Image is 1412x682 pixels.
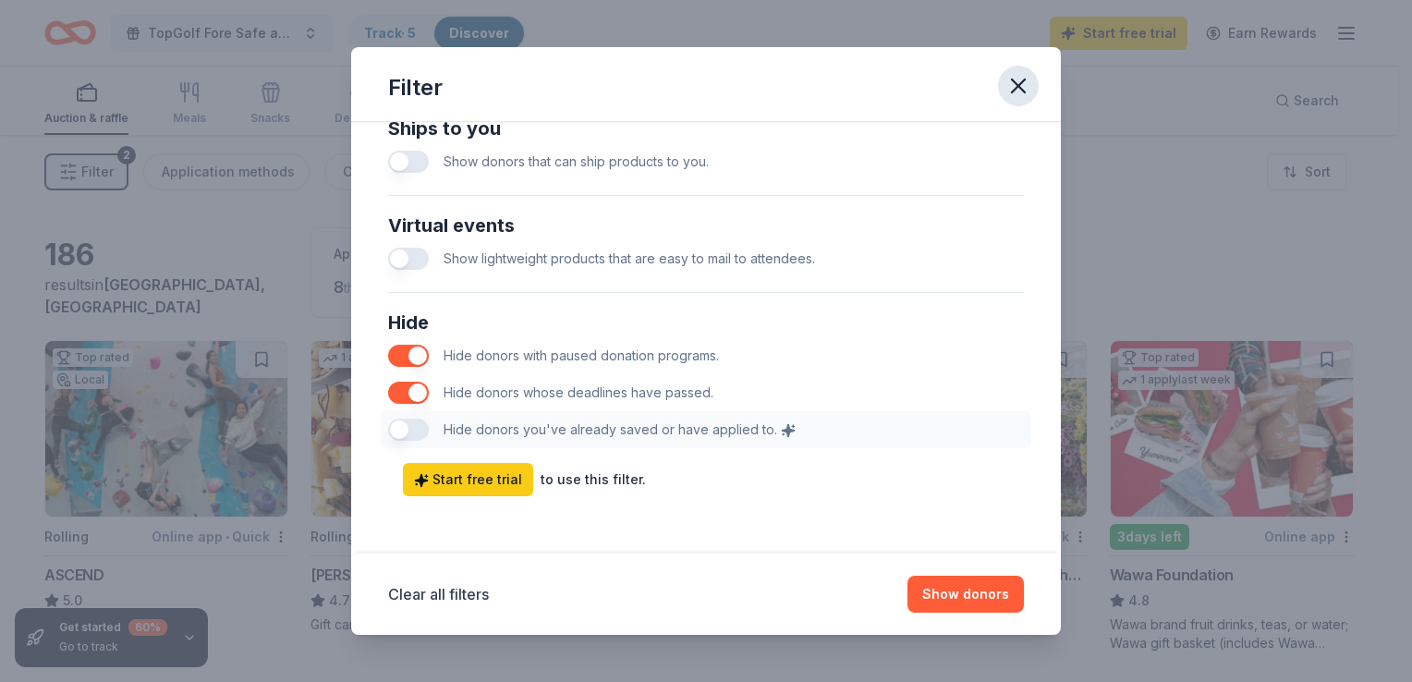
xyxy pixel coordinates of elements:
[388,211,1024,240] div: Virtual events
[403,463,533,496] a: Start free trial
[388,308,1024,337] div: Hide
[388,73,443,103] div: Filter
[907,576,1024,613] button: Show donors
[388,114,1024,143] div: Ships to you
[444,250,815,266] span: Show lightweight products that are easy to mail to attendees.
[414,469,522,491] span: Start free trial
[444,153,709,169] span: Show donors that can ship products to you.
[444,384,713,400] span: Hide donors whose deadlines have passed.
[444,347,719,363] span: Hide donors with paused donation programs.
[388,583,489,605] button: Clear all filters
[541,469,646,491] div: to use this filter.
